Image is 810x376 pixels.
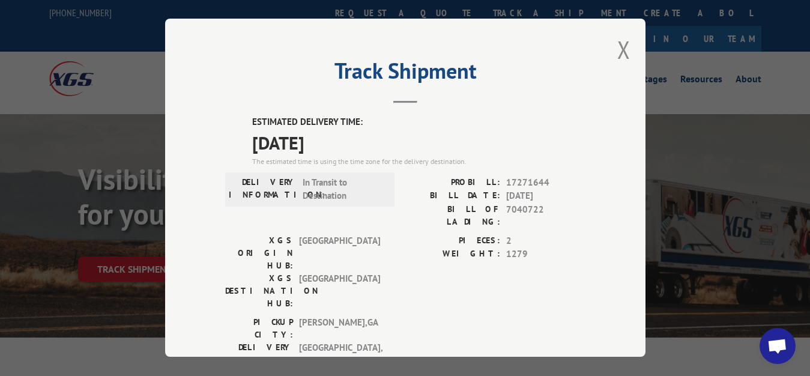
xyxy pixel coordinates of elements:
[506,247,585,261] span: 1279
[225,62,585,85] h2: Track Shipment
[299,341,380,368] span: [GEOGRAPHIC_DATA] , [GEOGRAPHIC_DATA]
[225,272,293,310] label: XGS DESTINATION HUB:
[760,328,796,364] div: Open chat
[405,234,500,248] label: PIECES:
[299,234,380,272] span: [GEOGRAPHIC_DATA]
[617,34,630,65] button: Close modal
[225,234,293,272] label: XGS ORIGIN HUB:
[229,176,297,203] label: DELIVERY INFORMATION:
[252,129,585,156] span: [DATE]
[506,176,585,190] span: 17271644
[506,189,585,203] span: [DATE]
[506,234,585,248] span: 2
[252,156,585,167] div: The estimated time is using the time zone for the delivery destination.
[225,316,293,341] label: PICKUP CITY:
[225,341,293,368] label: DELIVERY CITY:
[303,176,384,203] span: In Transit to Destination
[405,203,500,228] label: BILL OF LADING:
[405,176,500,190] label: PROBILL:
[405,189,500,203] label: BILL DATE:
[299,316,380,341] span: [PERSON_NAME] , GA
[405,247,500,261] label: WEIGHT:
[299,272,380,310] span: [GEOGRAPHIC_DATA]
[506,203,585,228] span: 7040722
[252,115,585,129] label: ESTIMATED DELIVERY TIME:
